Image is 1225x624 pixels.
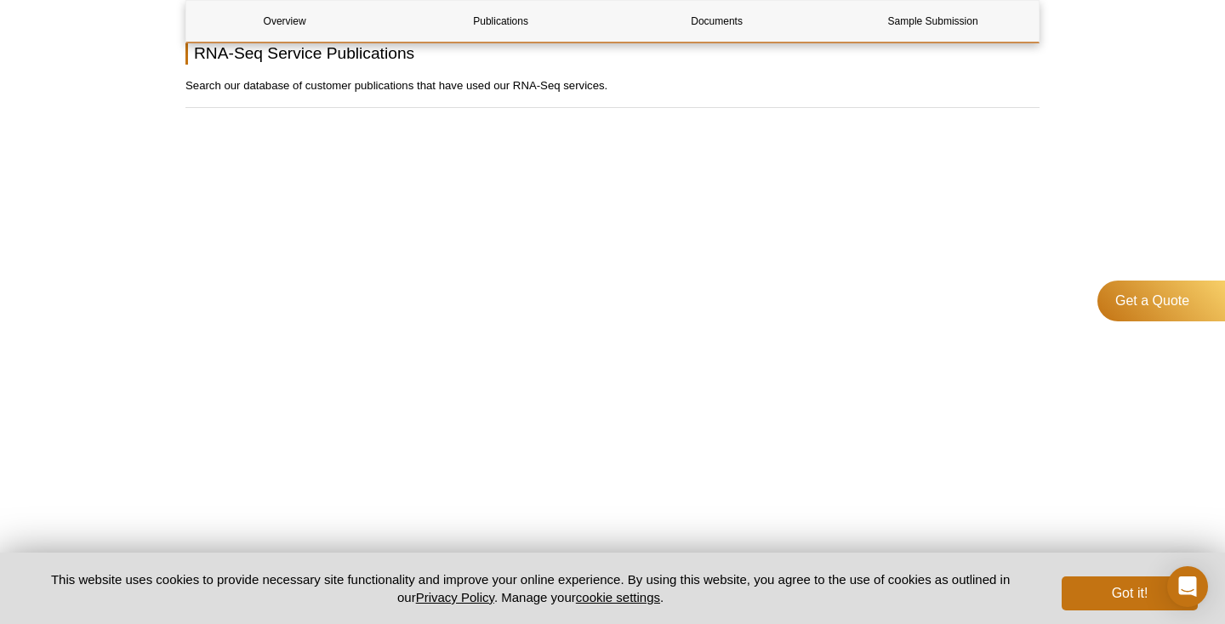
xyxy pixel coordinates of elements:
[402,1,599,42] a: Publications
[416,590,494,604] a: Privacy Policy
[186,1,383,42] a: Overview
[27,570,1034,606] p: This website uses cookies to provide necessary site functionality and improve your online experie...
[185,42,1040,65] h2: RNA-Seq Service Publications
[1167,566,1208,607] div: Open Intercom Messenger
[576,590,660,604] button: cookie settings
[835,1,1031,42] a: Sample Submission
[1097,281,1225,321] a: Get a Quote
[185,77,1040,94] p: Search our database of customer publications that have used our RNA-Seq services.
[618,1,815,42] a: Documents
[1062,576,1198,610] button: Got it!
